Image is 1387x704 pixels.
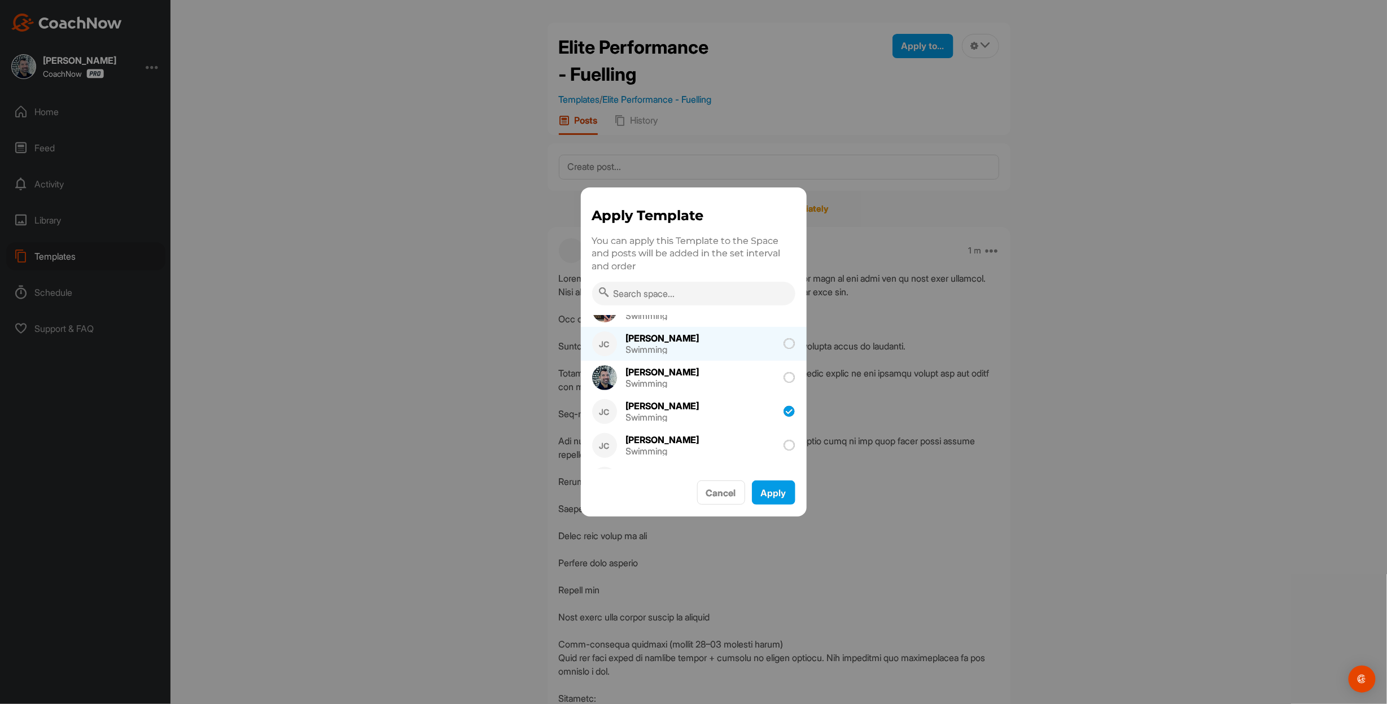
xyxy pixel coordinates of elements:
div: Swimming [626,379,699,388]
div: [PERSON_NAME] [626,435,699,444]
div: JC [592,467,617,492]
h1: Apply Template [592,205,795,226]
div: Swimming [626,345,699,354]
p: You can apply this Template to the Space and posts will be added in the set interval and order [592,235,795,273]
div: Swimming [626,413,699,422]
button: Apply [752,480,795,505]
div: [PERSON_NAME] [626,368,699,377]
input: Search space... [592,282,795,305]
div: Open Intercom Messenger [1349,666,1376,693]
div: JC [592,433,617,458]
div: Swimming [626,311,668,320]
button: Cancel [697,480,745,505]
div: [PERSON_NAME] [626,401,699,410]
div: [PERSON_NAME] [626,334,699,343]
div: Swimming [626,447,699,456]
img: square_7d03fa5b79e311a58316ef6096d3d30c.jpg [592,365,617,390]
div: JC [592,331,617,356]
div: JC [592,399,617,424]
